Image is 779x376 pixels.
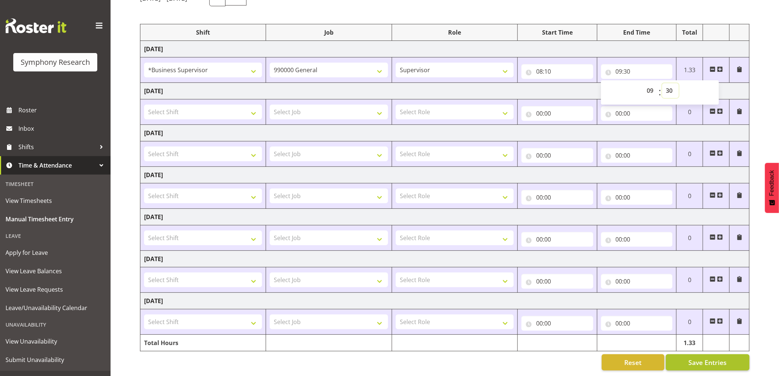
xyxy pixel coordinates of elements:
[601,28,673,37] div: End Time
[2,351,109,369] a: Submit Unavailability
[140,335,266,351] td: Total Hours
[601,274,673,289] input: Click to select...
[2,191,109,210] a: View Timesheets
[6,284,105,295] span: View Leave Requests
[2,176,109,191] div: Timesheet
[601,106,673,121] input: Click to select...
[624,358,642,367] span: Reset
[521,274,593,289] input: Click to select...
[140,209,750,225] td: [DATE]
[140,125,750,141] td: [DATE]
[18,123,107,134] span: Inbox
[6,247,105,258] span: Apply for Leave
[2,228,109,243] div: Leave
[769,170,775,196] span: Feedback
[21,57,90,68] div: Symphony Research
[677,183,703,209] td: 0
[6,214,105,225] span: Manual Timesheet Entry
[677,57,703,83] td: 1.33
[6,195,105,206] span: View Timesheets
[6,18,66,33] img: Rosterit website logo
[521,148,593,163] input: Click to select...
[140,293,750,309] td: [DATE]
[18,160,96,171] span: Time & Attendance
[601,190,673,205] input: Click to select...
[270,28,388,37] div: Job
[601,64,673,79] input: Click to select...
[601,232,673,247] input: Click to select...
[677,267,703,293] td: 0
[2,280,109,299] a: View Leave Requests
[2,317,109,332] div: Unavailability
[6,354,105,365] span: Submit Unavailability
[140,251,750,267] td: [DATE]
[144,28,262,37] div: Shift
[2,262,109,280] a: View Leave Balances
[521,190,593,205] input: Click to select...
[680,28,699,37] div: Total
[677,335,703,351] td: 1.33
[521,64,593,79] input: Click to select...
[140,83,750,99] td: [DATE]
[396,28,514,37] div: Role
[765,163,779,213] button: Feedback - Show survey
[6,336,105,347] span: View Unavailability
[2,210,109,228] a: Manual Timesheet Entry
[6,266,105,277] span: View Leave Balances
[677,225,703,251] td: 0
[521,106,593,121] input: Click to select...
[521,316,593,331] input: Click to select...
[677,141,703,167] td: 0
[688,358,727,367] span: Save Entries
[677,309,703,335] td: 0
[521,232,593,247] input: Click to select...
[2,243,109,262] a: Apply for Leave
[659,83,661,102] span: :
[601,148,673,163] input: Click to select...
[6,302,105,313] span: Leave/Unavailability Calendar
[18,141,96,152] span: Shifts
[677,99,703,125] td: 0
[521,28,593,37] div: Start Time
[140,41,750,57] td: [DATE]
[666,354,750,370] button: Save Entries
[602,354,664,370] button: Reset
[18,105,107,116] span: Roster
[2,332,109,351] a: View Unavailability
[601,316,673,331] input: Click to select...
[140,167,750,183] td: [DATE]
[2,299,109,317] a: Leave/Unavailability Calendar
